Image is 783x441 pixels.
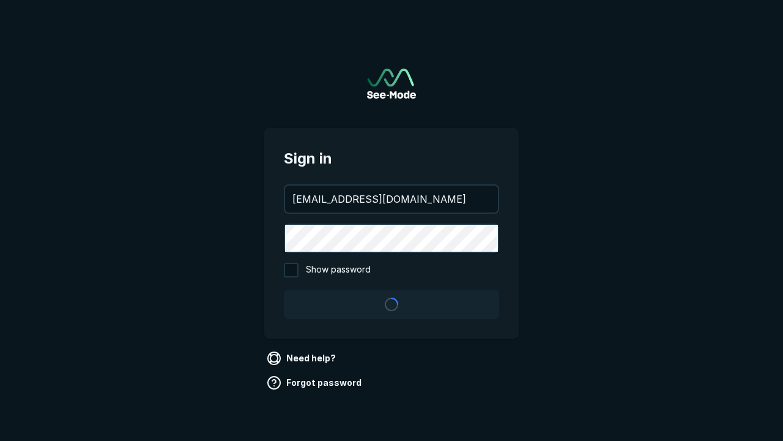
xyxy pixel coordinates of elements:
span: Show password [306,263,371,277]
a: Need help? [264,349,341,368]
a: Go to sign in [367,69,416,99]
input: your@email.com [285,186,498,213]
a: Forgot password [264,373,366,393]
img: See-Mode Logo [367,69,416,99]
span: Sign in [284,148,499,170]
